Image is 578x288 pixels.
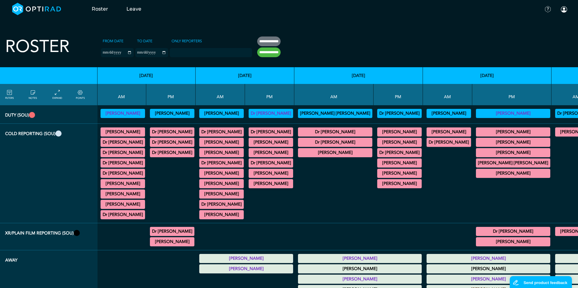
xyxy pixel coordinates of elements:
div: General MRI 09:00 - 13:00 [101,138,145,147]
summary: [PERSON_NAME] [378,159,421,167]
summary: [PERSON_NAME] [250,180,292,187]
div: General CT 14:30 - 16:00 [249,169,293,178]
label: Only Reporters [170,36,204,46]
div: General CT 13:00 - 15:00 [377,148,422,157]
th: AM [97,84,146,105]
div: General MRI 09:30 - 11:00 [199,169,244,178]
div: General XR 12:00 - 14:00 [476,227,550,236]
img: brand-opti-rad-logos-blue-and-white-d2f68631ba2948856bd03f2d395fb146ddc8fb01b4b6e9315ea85fa773367... [12,3,61,15]
div: General CT/General MRI 13:00 - 14:00 [377,138,422,147]
summary: [PERSON_NAME] [200,255,292,262]
summary: [PERSON_NAME] [200,149,243,156]
div: General CT/MRI Urology 09:00 - 13:00 [101,158,145,168]
div: General MRI/General CT 14:00 - 15:30 [377,158,422,168]
summary: [PERSON_NAME] [299,255,421,262]
div: General CT/General MRI 14:00 - 16:00 [476,138,550,147]
summary: Dr [PERSON_NAME] [200,201,243,208]
div: General CT 09:00 - 12:00 [298,138,372,147]
div: General CT 16:00 - 17:15 [476,158,550,168]
div: General CT 11:30 - 13:30 [101,210,145,219]
summary: [PERSON_NAME] [200,265,292,272]
div: General XR 15:00 - 17:00 [150,227,194,236]
th: PM [374,84,423,105]
summary: [PERSON_NAME] [200,170,243,177]
div: Vetting (30 PF Points) 12:00 - 17:00 [476,109,550,118]
div: Annual Leave 00:00 - 23:59 [199,264,293,273]
div: MRI Neuro 11:30 - 12:45 [101,200,145,209]
summary: Dr [PERSON_NAME] [250,128,292,136]
div: General MRI 17:00 - 19:00 [377,179,422,188]
summary: [PERSON_NAME] [PERSON_NAME] [477,159,549,167]
th: PM [245,84,294,105]
summary: Dr [PERSON_NAME] [101,149,144,156]
th: AM [196,84,245,105]
summary: [PERSON_NAME] [101,190,144,198]
summary: Dr [PERSON_NAME] [250,110,292,117]
div: General CT/General MRI 09:00 - 13:00 [199,148,244,157]
summary: [PERSON_NAME] [151,238,193,245]
summary: [PERSON_NAME] [299,265,421,272]
summary: [PERSON_NAME] [299,149,371,156]
label: From date [101,36,125,46]
summary: [PERSON_NAME] [200,139,243,146]
div: General CT 09:30 - 12:30 [427,127,471,137]
div: General CT 16:00 - 17:00 [249,179,293,188]
summary: [PERSON_NAME] [427,276,549,283]
div: General MRI 10:30 - 13:00 [101,169,145,178]
div: Annual Leave 00:00 - 23:59 [427,275,550,284]
a: collapse/expand expected points [76,89,85,100]
summary: Dr [PERSON_NAME] [151,228,193,235]
div: General MRI/General CT 17:00 - 18:00 [150,148,194,157]
summary: [PERSON_NAME] [378,170,421,177]
summary: Dr [PERSON_NAME] [378,149,421,156]
div: Study Leave 00:00 - 23:59 [298,264,422,273]
div: General CT/General MRI 15:00 - 17:00 [476,148,550,157]
div: General CT 11:00 - 12:00 [199,200,244,209]
div: General CT 11:00 - 13:00 [101,189,145,199]
summary: Dr [PERSON_NAME] [200,159,243,167]
summary: [PERSON_NAME] [200,190,243,198]
div: General MRI 09:00 - 12:30 [199,158,244,168]
div: General CT/General MRI 13:00 - 14:00 [476,127,550,137]
th: [DATE] [196,67,294,84]
summary: [PERSON_NAME] [299,276,421,283]
div: CB CT Dental 17:30 - 18:30 [476,169,550,178]
div: General CT/General MRI 07:30 - 09:00 [101,127,145,137]
summary: [PERSON_NAME] [200,110,243,117]
summary: [PERSON_NAME] [378,180,421,187]
input: null [170,49,201,54]
summary: [PERSON_NAME] [101,128,144,136]
summary: [PERSON_NAME] [250,139,292,146]
th: [DATE] [97,67,196,84]
div: General MRI 11:00 - 13:00 [101,179,145,188]
div: Vetting 09:00 - 13:00 [101,109,145,118]
div: Annual Leave 00:00 - 23:59 [298,275,422,284]
div: General CT 13:00 - 15:00 [150,127,194,137]
summary: Dr [PERSON_NAME] [101,139,144,146]
div: General CT 07:30 - 09:00 [199,127,244,137]
summary: [PERSON_NAME] [427,110,470,117]
summary: Dr [PERSON_NAME] [477,228,549,235]
summary: [PERSON_NAME] [477,149,549,156]
h2: Roster [5,36,69,57]
div: General CT 09:30 - 10:30 [199,179,244,188]
summary: [PERSON_NAME] [101,110,144,117]
summary: [PERSON_NAME] [477,110,549,117]
summary: Dr [PERSON_NAME] [101,170,144,177]
summary: Dr [PERSON_NAME] [250,159,292,167]
div: General CT 08:00 - 09:00 [199,138,244,147]
div: Study Leave 00:00 - 23:59 [427,264,550,273]
div: General XR 17:30 - 18:00 [150,237,194,246]
div: Vetting 13:00 - 17:00 [249,109,293,118]
summary: Dr [PERSON_NAME] [299,139,371,146]
div: General MRI 09:30 - 12:00 [427,138,471,147]
summary: [PERSON_NAME] [378,128,421,136]
th: PM [472,84,551,105]
div: General CT/General MRI 13:00 - 15:00 [377,127,422,137]
div: Vetting (30 PF Points) 09:00 - 13:00 [427,109,471,118]
summary: Dr [PERSON_NAME] [101,211,144,218]
div: CT Gastrointestinal 10:00 - 12:00 [199,189,244,199]
summary: [PERSON_NAME] [477,139,549,146]
div: Vetting (30 PF Points) 09:00 - 13:00 [199,109,244,118]
summary: [PERSON_NAME] [477,170,549,177]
